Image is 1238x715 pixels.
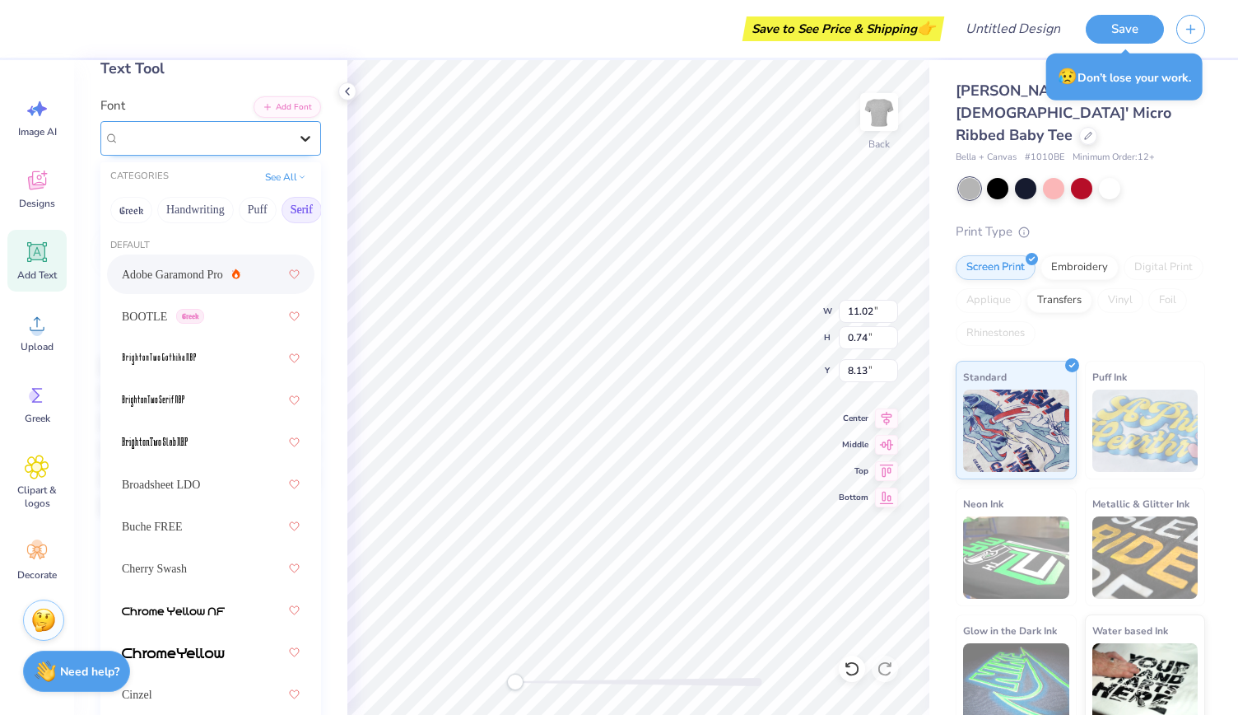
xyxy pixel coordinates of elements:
div: CATEGORIES [110,170,169,184]
img: Standard [963,390,1069,472]
img: Neon Ink [963,516,1069,599]
img: ChromeYellow [122,647,225,659]
span: 👉 [917,18,935,38]
img: Metallic & Glitter Ink [1092,516,1198,599]
div: Foil [1148,288,1187,313]
span: # 1010BE [1025,151,1064,165]
span: Puff Ink [1092,368,1127,386]
div: Save to See Price & Shipping [747,16,940,41]
span: Top [839,465,868,478]
div: Digital Print [1124,255,1203,280]
span: Greek [25,412,50,425]
span: Clipart & logos [10,484,64,510]
div: Vinyl [1097,288,1143,313]
span: Minimum Order: 12 + [1073,151,1155,165]
div: Accessibility label [507,674,524,690]
div: Back [868,137,890,152]
span: 😥 [1058,66,1077,87]
div: Don’t lose your work. [1046,54,1203,100]
div: Embroidery [1040,255,1119,280]
strong: Need help? [60,664,119,680]
img: BrightonTwo Slab NBP [122,437,188,449]
span: Glow in the Dark Ink [963,622,1057,639]
label: Font [100,96,125,115]
div: Screen Print [956,255,1036,280]
span: Image AI [18,125,57,138]
span: Broadsheet LDO [122,476,200,493]
button: Add Font [254,96,321,118]
div: Applique [956,288,1022,313]
button: Serif [282,197,322,223]
span: Designs [19,197,55,210]
span: Cinzel [122,686,152,703]
span: Neon Ink [963,495,1003,512]
span: Bella + Canvas [956,151,1017,165]
input: Untitled Design [952,12,1073,45]
div: Text Tool [100,58,321,80]
span: Standard [963,368,1007,386]
button: Greek [110,197,152,223]
div: Print Type [956,222,1205,241]
img: Chrome Yellow NF [122,605,225,617]
button: Puff [239,197,277,223]
span: Upload [21,340,54,353]
span: BOOTLE [122,308,167,325]
span: Decorate [17,568,57,582]
span: Adobe Garamond Pro [122,266,223,283]
span: [PERSON_NAME] + Canvas [DEMOGRAPHIC_DATA]' Micro Ribbed Baby Tee [956,81,1171,145]
span: Greek [176,309,204,324]
span: Water based Ink [1092,622,1168,639]
button: Handwriting [157,197,234,223]
span: Metallic & Glitter Ink [1092,495,1189,512]
span: Center [839,412,868,425]
button: See All [260,169,311,185]
div: Default [100,239,321,253]
img: Back [863,96,896,129]
div: Transfers [1026,288,1092,313]
span: Buche FREE [122,518,183,535]
div: Rhinestones [956,321,1036,346]
img: BrightonTwo Serif NBP [122,395,184,407]
span: Add Text [17,269,57,282]
img: BrightonTwo Gothika NBP [122,353,196,365]
button: Save [1086,15,1164,44]
span: Middle [839,438,868,451]
img: Puff Ink [1092,390,1198,472]
span: Cherry Swash [122,560,187,577]
span: Bottom [839,491,868,504]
